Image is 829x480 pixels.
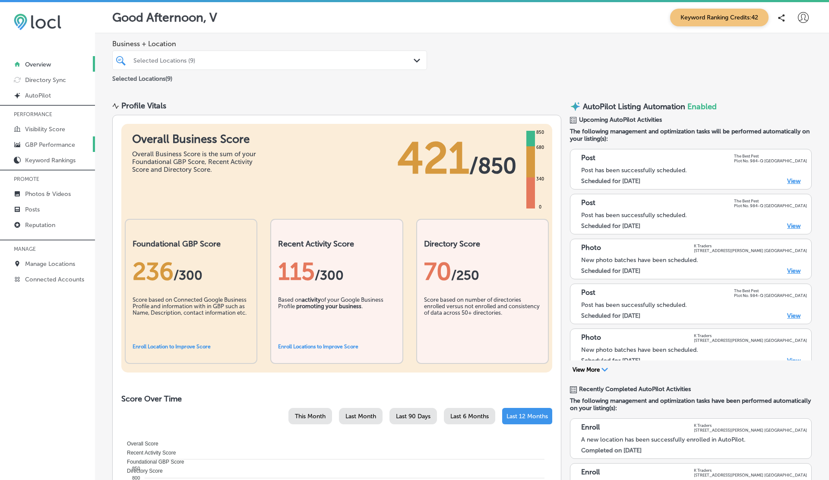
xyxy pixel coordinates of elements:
[120,459,184,465] span: Foundational GBP Score
[670,9,769,26] span: Keyword Ranking Credits: 42
[579,116,662,123] span: Upcoming AutoPilot Activities
[469,153,516,179] span: / 850
[579,385,691,393] span: Recently Completed AutoPilot Activities
[787,222,801,230] a: View
[581,256,807,264] div: New photo batches have been scheduled.
[734,293,807,298] p: Plot No. 984-Q [GEOGRAPHIC_DATA]
[25,276,84,283] p: Connected Accounts
[450,413,489,420] span: Last 6 Months
[396,413,430,420] span: Last 90 Days
[278,239,395,249] h2: Recent Activity Score
[120,441,158,447] span: Overall Score
[112,10,217,25] p: Good Afternoon, V
[535,144,546,151] div: 680
[581,243,601,253] p: Photo
[25,61,51,68] p: Overview
[278,344,358,350] a: Enroll Locations to Improve Score
[112,72,172,82] p: Selected Locations ( 9 )
[694,473,807,477] p: [STREET_ADDRESS][PERSON_NAME] [GEOGRAPHIC_DATA]
[694,423,807,428] p: K Traders
[315,268,344,283] span: /300
[581,267,640,275] label: Scheduled for [DATE]
[424,297,541,340] div: Score based on number of directories enrolled versus not enrolled and consistency of data across ...
[581,312,640,319] label: Scheduled for [DATE]
[132,150,262,174] div: Overall Business Score is the sum of your Foundational GBP Score, Recent Activity Score and Direc...
[506,413,548,420] span: Last 12 Months
[133,57,414,64] div: Selected Locations (9)
[581,154,595,163] p: Post
[694,248,807,253] p: [STREET_ADDRESS][PERSON_NAME] [GEOGRAPHIC_DATA]
[581,167,807,174] div: Post has been successfully scheduled.
[570,366,611,374] button: View More
[25,206,40,213] p: Posts
[278,257,395,286] div: 115
[570,128,812,142] span: The following management and optimization tasks will be performed automatically on your listing(s):
[112,40,427,48] span: Business + Location
[734,154,807,158] p: The Best Pest
[424,257,541,286] div: 70
[787,267,801,275] a: View
[535,176,546,183] div: 340
[133,257,250,286] div: 236
[734,288,807,293] p: The Best Pest
[581,423,600,433] p: Enroll
[25,126,65,133] p: Visibility Score
[581,468,600,477] p: Enroll
[295,413,326,420] span: This Month
[583,102,685,111] p: AutoPilot Listing Automation
[581,436,807,443] div: A new location has been successfully enrolled in AutoPilot.
[537,204,543,211] div: 0
[581,357,640,364] label: Scheduled for [DATE]
[25,157,76,164] p: Keyword Rankings
[302,297,321,303] b: activity
[694,333,807,338] p: K Traders
[120,468,163,474] span: Directory Score
[25,260,75,268] p: Manage Locations
[296,303,361,309] b: promoting your business
[581,177,640,185] label: Scheduled for [DATE]
[25,190,71,198] p: Photos & Videos
[25,76,66,84] p: Directory Sync
[581,288,595,298] p: Post
[734,158,807,163] p: Plot No. 984-Q [GEOGRAPHIC_DATA]
[734,203,807,208] p: Plot No. 984-Q [GEOGRAPHIC_DATA]
[133,297,250,340] div: Score based on Connected Google Business Profile and information with in GBP such as Name, Descri...
[132,466,140,471] tspan: 850
[581,346,807,354] div: New photo batches have been scheduled.
[25,141,75,148] p: GBP Performance
[581,447,642,454] label: Completed on [DATE]
[581,212,807,219] div: Post has been successfully scheduled.
[581,222,640,230] label: Scheduled for [DATE]
[25,221,55,229] p: Reputation
[581,301,807,309] div: Post has been successfully scheduled.
[570,101,581,112] img: autopilot-icon
[451,268,479,283] span: /250
[570,397,812,412] span: The following management and optimization tasks have been performed automatically on your listing...
[694,338,807,343] p: [STREET_ADDRESS][PERSON_NAME] [GEOGRAPHIC_DATA]
[120,450,176,456] span: Recent Activity Score
[581,333,601,343] p: Photo
[694,428,807,433] p: [STREET_ADDRESS][PERSON_NAME] [GEOGRAPHIC_DATA]
[278,297,395,340] div: Based on of your Google Business Profile .
[133,344,211,350] a: Enroll Location to Improve Score
[734,199,807,203] p: The Best Pest
[25,92,51,99] p: AutoPilot
[581,199,595,208] p: Post
[345,413,376,420] span: Last Month
[787,177,801,185] a: View
[121,394,552,404] h2: Score Over Time
[132,133,262,146] h1: Overall Business Score
[397,133,469,184] span: 421
[535,129,546,136] div: 850
[787,312,801,319] a: View
[174,268,203,283] span: / 300
[787,357,801,364] a: View
[14,13,61,30] img: 6efc1275baa40be7c98c3b36c6bfde44.png
[133,239,250,249] h2: Foundational GBP Score
[694,243,807,248] p: K Traders
[121,101,166,111] div: Profile Vitals
[687,102,717,111] span: Enabled
[694,468,807,473] p: K Traders
[424,239,541,249] h2: Directory Score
